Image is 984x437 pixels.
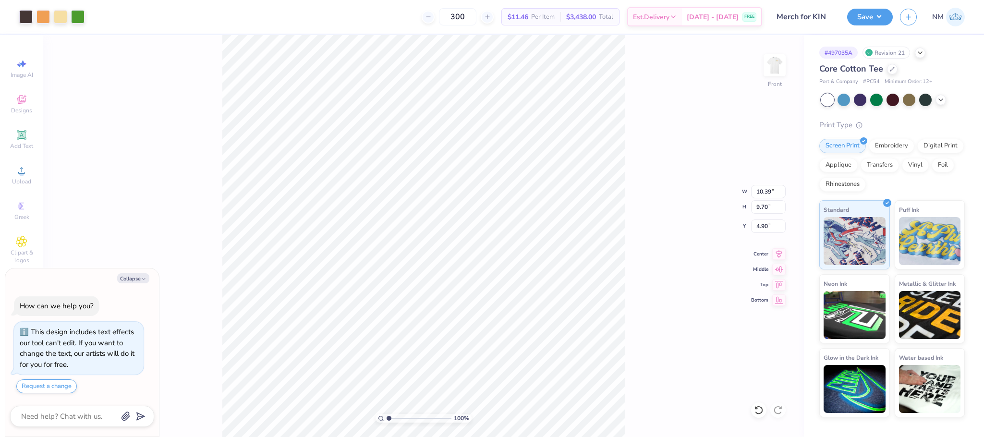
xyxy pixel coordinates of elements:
[633,12,669,22] span: Est. Delivery
[824,279,847,289] span: Neon Ink
[863,78,880,86] span: # PC54
[751,266,768,273] span: Middle
[946,8,965,26] img: Naina Mehta
[899,217,961,265] img: Puff Ink
[819,158,858,172] div: Applique
[824,352,878,363] span: Glow in the Dark Ink
[439,8,476,25] input: – –
[899,291,961,339] img: Metallic & Glitter Ink
[11,107,32,114] span: Designs
[14,213,29,221] span: Greek
[899,279,956,289] span: Metallic & Glitter Ink
[751,297,768,303] span: Bottom
[687,12,739,22] span: [DATE] - [DATE]
[5,249,38,264] span: Clipart & logos
[902,158,929,172] div: Vinyl
[932,8,965,26] a: NM
[824,205,849,215] span: Standard
[508,12,528,22] span: $11.46
[819,63,883,74] span: Core Cotton Tee
[454,414,469,423] span: 100 %
[531,12,555,22] span: Per Item
[765,56,784,75] img: Front
[11,71,33,79] span: Image AI
[744,13,754,20] span: FREE
[819,139,866,153] div: Screen Print
[117,273,149,283] button: Collapse
[824,291,886,339] img: Neon Ink
[824,365,886,413] img: Glow in the Dark Ink
[847,9,893,25] button: Save
[751,251,768,257] span: Center
[932,12,944,23] span: NM
[16,379,77,393] button: Request a change
[769,7,840,26] input: Untitled Design
[751,281,768,288] span: Top
[917,139,964,153] div: Digital Print
[12,178,31,185] span: Upload
[869,139,914,153] div: Embroidery
[566,12,596,22] span: $3,438.00
[863,47,910,59] div: Revision 21
[20,301,94,311] div: How can we help you?
[20,327,134,369] div: This design includes text effects our tool can't edit. If you want to change the text, our artist...
[932,158,954,172] div: Foil
[768,80,782,88] div: Front
[10,142,33,150] span: Add Text
[899,205,919,215] span: Puff Ink
[819,120,965,131] div: Print Type
[885,78,933,86] span: Minimum Order: 12 +
[819,47,858,59] div: # 497035A
[599,12,613,22] span: Total
[819,78,858,86] span: Port & Company
[824,217,886,265] img: Standard
[899,352,943,363] span: Water based Ink
[899,365,961,413] img: Water based Ink
[819,177,866,192] div: Rhinestones
[861,158,899,172] div: Transfers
